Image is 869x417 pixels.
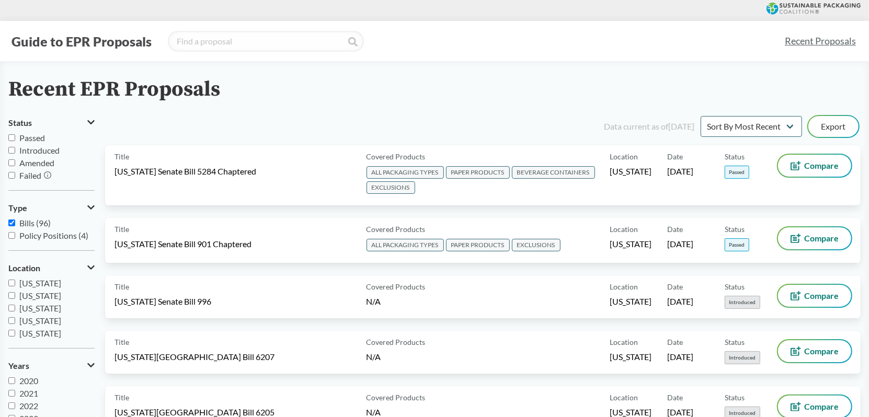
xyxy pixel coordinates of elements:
input: [US_STATE] [8,292,15,299]
span: Status [725,337,745,348]
span: [DATE] [667,166,693,177]
span: Introduced [19,145,60,155]
input: Introduced [8,147,15,154]
button: Status [8,114,95,132]
span: [US_STATE] [610,351,651,363]
span: Location [610,151,638,162]
span: 2022 [19,401,38,411]
span: Location [610,281,638,292]
span: Policy Positions (4) [19,230,88,240]
span: Passed [725,166,749,179]
span: [US_STATE] [19,328,61,338]
span: Passed [19,133,45,143]
span: Compare [804,292,839,300]
span: Covered Products [367,151,426,162]
span: Covered Products [367,392,426,403]
span: Covered Products [367,224,426,235]
span: Covered Products [367,281,426,292]
span: [US_STATE] [610,296,651,307]
input: Passed [8,134,15,141]
span: Status [725,224,745,235]
span: Compare [804,402,839,411]
span: [US_STATE] [19,291,61,300]
span: Failed [19,170,41,180]
span: [US_STATE] [19,316,61,326]
span: [US_STATE] [19,303,61,313]
span: ALL PACKAGING TYPES [367,166,444,179]
span: Introduced [725,296,760,309]
span: [US_STATE] Senate Bill 996 [115,296,211,307]
span: Introduced [725,351,760,364]
button: Compare [778,155,851,177]
span: ALL PACKAGING TYPES [367,239,444,251]
div: Data current as of [DATE] [604,120,694,133]
span: Location [610,337,638,348]
span: Location [8,263,40,273]
span: Type [8,203,27,213]
span: Location [610,392,638,403]
span: [US_STATE][GEOGRAPHIC_DATA] Bill 6207 [115,351,275,363]
span: Compare [804,161,839,170]
span: N/A [367,407,381,417]
span: Title [115,151,129,162]
span: Status [725,151,745,162]
a: Recent Proposals [780,29,861,53]
button: Years [8,357,95,375]
span: EXCLUSIONS [367,181,415,194]
span: [DATE] [667,351,693,363]
input: [US_STATE] [8,280,15,286]
span: PAPER PRODUCTS [446,239,510,251]
span: [DATE] [667,238,693,250]
span: Date [667,337,683,348]
span: Years [8,361,29,370]
span: Covered Products [367,337,426,348]
h2: Recent EPR Proposals [8,78,220,101]
span: Status [725,281,745,292]
button: Compare [778,285,851,307]
span: Date [667,281,683,292]
span: [US_STATE] Senate Bill 901 Chaptered [115,238,251,250]
input: 2020 [8,377,15,384]
input: [US_STATE] [8,317,15,324]
input: 2021 [8,390,15,397]
button: Location [8,259,95,277]
input: Bills (96) [8,219,15,226]
button: Guide to EPR Proposals [8,33,155,50]
span: Compare [804,234,839,242]
span: 2021 [19,388,38,398]
input: [US_STATE] [8,330,15,337]
span: Date [667,151,683,162]
span: Title [115,281,129,292]
span: Date [667,392,683,403]
button: Type [8,199,95,217]
span: EXCLUSIONS [512,239,561,251]
span: Title [115,224,129,235]
span: 2020 [19,376,38,386]
span: N/A [367,352,381,362]
span: [US_STATE] [610,166,651,177]
span: Amended [19,158,54,168]
button: Export [808,116,859,137]
span: Status [8,118,32,128]
span: [US_STATE] [610,238,651,250]
button: Compare [778,227,851,249]
span: Title [115,392,129,403]
span: [DATE] [667,296,693,307]
span: Passed [725,238,749,251]
span: Title [115,337,129,348]
input: Amended [8,159,15,166]
span: [US_STATE] [19,278,61,288]
input: Policy Positions (4) [8,232,15,239]
input: [US_STATE] [8,305,15,311]
input: Failed [8,172,15,179]
span: [US_STATE] Senate Bill 5284 Chaptered [115,166,256,177]
button: Compare [778,340,851,362]
span: Location [610,224,638,235]
span: Status [725,392,745,403]
span: BEVERAGE CONTAINERS [512,166,595,179]
span: Date [667,224,683,235]
span: Compare [804,347,839,355]
span: PAPER PRODUCTS [446,166,510,179]
input: 2022 [8,402,15,409]
span: Bills (96) [19,218,51,228]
